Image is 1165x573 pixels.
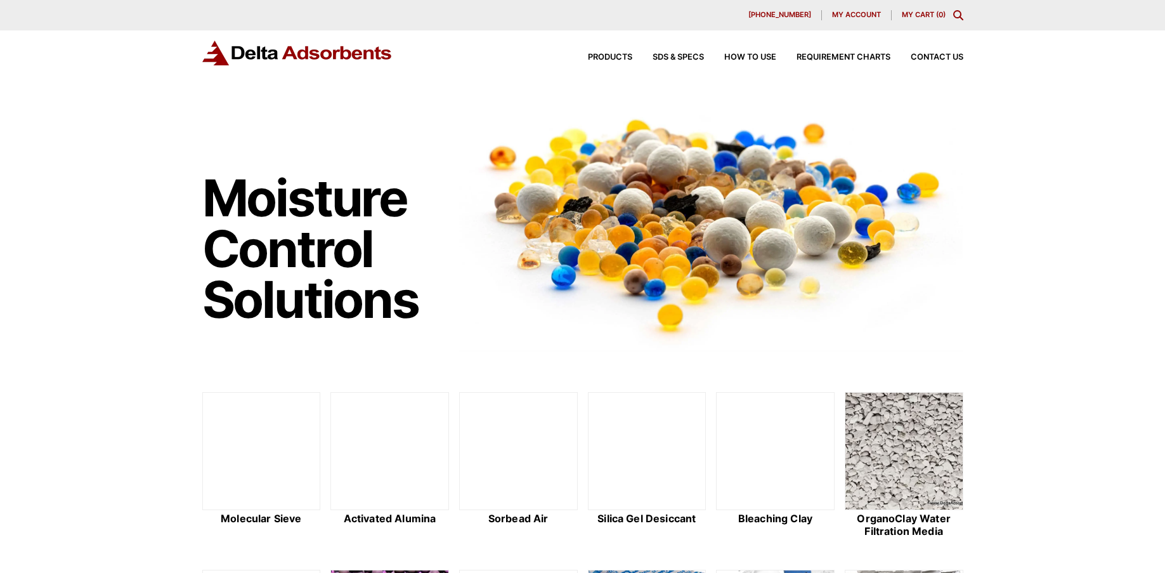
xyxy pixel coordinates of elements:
h2: Molecular Sieve [202,513,321,525]
a: How to Use [704,53,776,62]
h2: OrganoClay Water Filtration Media [845,513,963,537]
span: SDS & SPECS [653,53,704,62]
span: My account [832,11,881,18]
span: Contact Us [911,53,963,62]
a: Silica Gel Desiccant [588,392,706,539]
a: Sorbead Air [459,392,578,539]
a: OrganoClay Water Filtration Media [845,392,963,539]
span: How to Use [724,53,776,62]
a: SDS & SPECS [632,53,704,62]
h2: Activated Alumina [330,513,449,525]
a: Contact Us [890,53,963,62]
a: My account [822,10,892,20]
span: Requirement Charts [797,53,890,62]
span: 0 [939,10,943,19]
a: Activated Alumina [330,392,449,539]
h2: Silica Gel Desiccant [588,513,706,525]
a: My Cart (0) [902,10,946,19]
h1: Moisture Control Solutions [202,173,447,325]
span: [PHONE_NUMBER] [748,11,811,18]
h2: Sorbead Air [459,513,578,525]
a: Products [568,53,632,62]
a: Molecular Sieve [202,392,321,539]
img: Delta Adsorbents [202,41,393,65]
span: Products [588,53,632,62]
h2: Bleaching Clay [716,513,835,525]
img: Image [459,96,963,352]
a: Requirement Charts [776,53,890,62]
a: [PHONE_NUMBER] [738,10,822,20]
div: Toggle Modal Content [953,10,963,20]
a: Bleaching Clay [716,392,835,539]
